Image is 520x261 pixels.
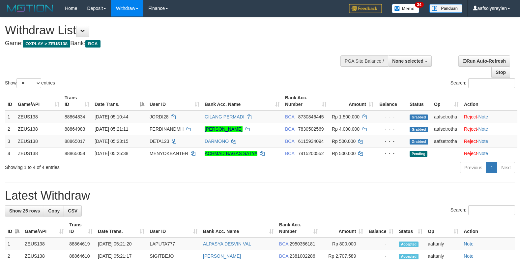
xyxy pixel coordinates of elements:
[95,219,147,238] th: Date Trans.: activate to sort column ascending
[340,55,388,67] div: PGA Site Balance /
[425,219,461,238] th: Op: activate to sort column ascending
[349,4,382,13] img: Feedback.jpg
[450,205,515,215] label: Search:
[285,139,294,144] span: BCA
[321,219,366,238] th: Amount: activate to sort column ascending
[410,139,428,145] span: Grabbed
[95,238,147,250] td: [DATE] 05:21:20
[464,151,477,156] a: Reject
[92,92,147,111] th: Date Trans.: activate to sort column descending
[468,78,515,88] input: Search:
[5,24,340,37] h1: Withdraw List
[329,92,376,111] th: Amount: activate to sort column ascending
[410,114,428,120] span: Grabbed
[205,114,245,119] a: GILANG PERMADI
[478,126,488,132] a: Note
[464,241,474,246] a: Note
[332,126,360,132] span: Rp 4.000.000
[366,219,396,238] th: Balance: activate to sort column ascending
[290,253,315,259] span: Copy 2381002286 to clipboard
[464,126,477,132] a: Reject
[429,4,462,13] img: panduan.png
[290,241,315,246] span: Copy 2950356181 to clipboard
[202,92,282,111] th: Bank Acc. Name: activate to sort column ascending
[147,238,200,250] td: LAPUTA777
[415,2,424,8] span: 34
[65,126,85,132] span: 88864983
[298,139,324,144] span: Copy 6115934094 to clipboard
[203,241,251,246] a: ALPASYA DESVIN VAL
[5,205,44,216] a: Show 25 rows
[62,92,92,111] th: Trans ID: activate to sort column ascending
[366,238,396,250] td: -
[276,219,321,238] th: Bank Acc. Number: activate to sort column ascending
[464,139,477,144] a: Reject
[332,114,360,119] span: Rp 1.500.000
[392,4,419,13] img: Button%20Memo.svg
[379,126,404,132] div: - - -
[431,123,461,135] td: aafsetrotha
[388,55,432,67] button: None selected
[68,208,77,213] span: CSV
[461,123,517,135] td: ·
[5,40,340,47] h4: Game: Bank:
[379,114,404,120] div: - - -
[5,92,15,111] th: ID
[425,238,461,250] td: aaftanly
[279,253,288,259] span: BCA
[321,238,366,250] td: Rp 800,000
[147,219,200,238] th: User ID: activate to sort column ascending
[410,127,428,132] span: Grabbed
[150,139,169,144] span: DETA123
[200,219,276,238] th: Bank Acc. Name: activate to sort column ascending
[478,139,488,144] a: Note
[5,3,55,13] img: MOTION_logo.png
[67,219,95,238] th: Trans ID: activate to sort column ascending
[5,78,55,88] label: Show entries
[478,151,488,156] a: Note
[464,253,474,259] a: Note
[150,114,169,119] span: JORDI28
[298,126,324,132] span: Copy 7830502569 to clipboard
[5,135,15,147] td: 3
[22,238,67,250] td: ZEUS138
[205,139,229,144] a: DARMONO
[48,208,60,213] span: Copy
[15,92,62,111] th: Game/API: activate to sort column ascending
[5,111,15,123] td: 1
[461,147,517,159] td: ·
[298,114,324,119] span: Copy 8730846445 to clipboard
[396,219,425,238] th: Status: activate to sort column ascending
[67,238,95,250] td: 88864619
[279,241,288,246] span: BCA
[379,138,404,145] div: - - -
[464,114,477,119] a: Reject
[5,123,15,135] td: 2
[65,139,85,144] span: 88865017
[65,151,85,156] span: 88865058
[9,208,40,213] span: Show 25 rows
[150,151,188,156] span: MENYOKBANTER
[461,135,517,147] td: ·
[147,92,202,111] th: User ID: activate to sort column ascending
[285,126,294,132] span: BCA
[285,114,294,119] span: BCA
[399,242,419,247] span: Accepted
[379,150,404,157] div: - - -
[5,189,515,202] h1: Latest Withdraw
[298,151,324,156] span: Copy 7415200552 to clipboard
[399,254,419,259] span: Accepted
[16,78,41,88] select: Showentries
[431,135,461,147] td: aafsetrotha
[410,151,427,157] span: Pending
[460,162,486,173] a: Previous
[376,92,407,111] th: Balance
[332,151,356,156] span: Rp 500.000
[478,114,488,119] a: Note
[64,205,82,216] a: CSV
[15,123,62,135] td: ZEUS138
[450,78,515,88] label: Search:
[95,114,128,119] span: [DATE] 05:10:44
[95,126,128,132] span: [DATE] 05:21:11
[461,111,517,123] td: ·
